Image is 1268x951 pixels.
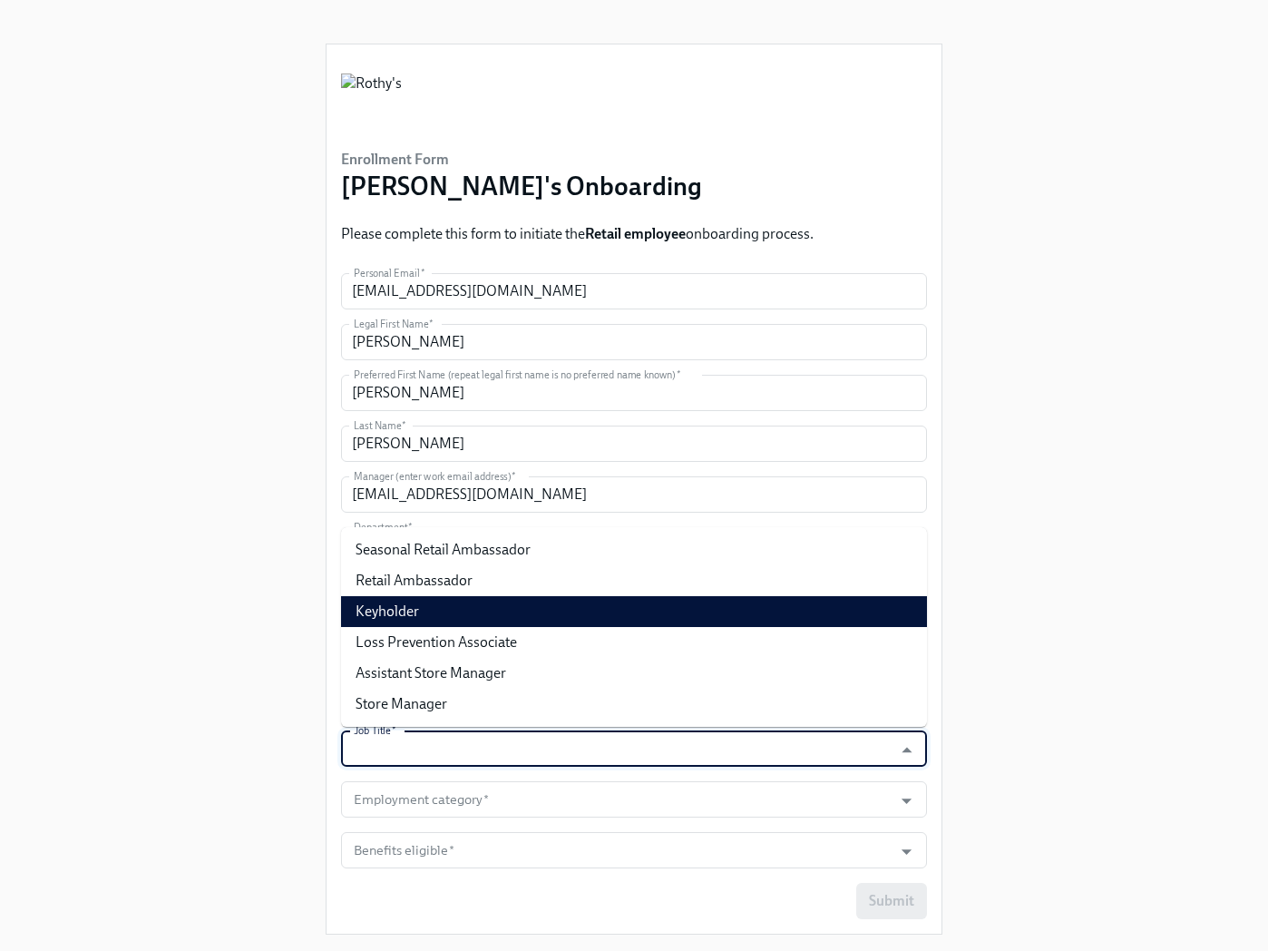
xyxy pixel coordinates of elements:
[341,150,702,170] h6: Enrollment Form
[341,565,927,596] li: Retail Ambassador
[341,627,927,658] li: Loss Prevention Associate
[341,689,927,720] li: Store Manager
[892,736,921,764] button: Close
[585,225,686,242] strong: Retail employee
[892,787,921,815] button: Open
[892,838,921,866] button: Open
[341,596,927,627] li: Keyholder
[341,170,702,202] h3: [PERSON_NAME]'s Onboarding
[341,224,814,244] p: Please complete this form to initiate the onboarding process.
[341,534,927,565] li: Seasonal Retail Ambassador
[341,74,402,128] img: Rothy's
[341,658,927,689] li: Assistant Store Manager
